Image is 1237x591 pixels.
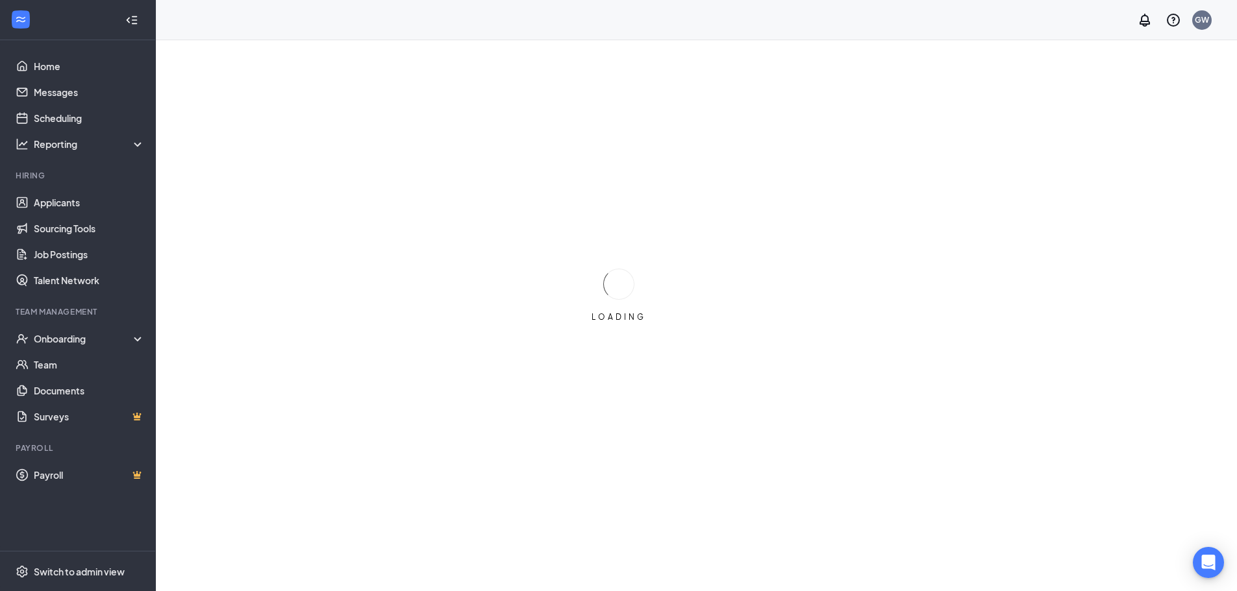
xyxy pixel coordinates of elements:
svg: Settings [16,565,29,578]
svg: WorkstreamLogo [14,13,27,26]
svg: Notifications [1137,12,1153,28]
div: Switch to admin view [34,565,125,578]
a: Scheduling [34,105,145,131]
a: Applicants [34,189,145,215]
svg: Collapse [125,14,138,27]
div: Team Management [16,306,142,317]
a: Sourcing Tools [34,215,145,241]
a: Documents [34,378,145,404]
div: Payroll [16,442,142,453]
div: Hiring [16,170,142,181]
a: Team [34,352,145,378]
a: PayrollCrown [34,462,145,488]
a: Job Postings [34,241,145,267]
a: Home [34,53,145,79]
svg: Analysis [16,138,29,151]
a: Messages [34,79,145,105]
svg: UserCheck [16,332,29,345]
div: Open Intercom Messenger [1193,547,1224,578]
div: Onboarding [34,332,134,345]
a: SurveysCrown [34,404,145,429]
div: LOADING [586,311,651,322]
div: Reporting [34,138,145,151]
a: Talent Network [34,267,145,293]
div: GW [1195,14,1209,25]
svg: QuestionInfo [1166,12,1181,28]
